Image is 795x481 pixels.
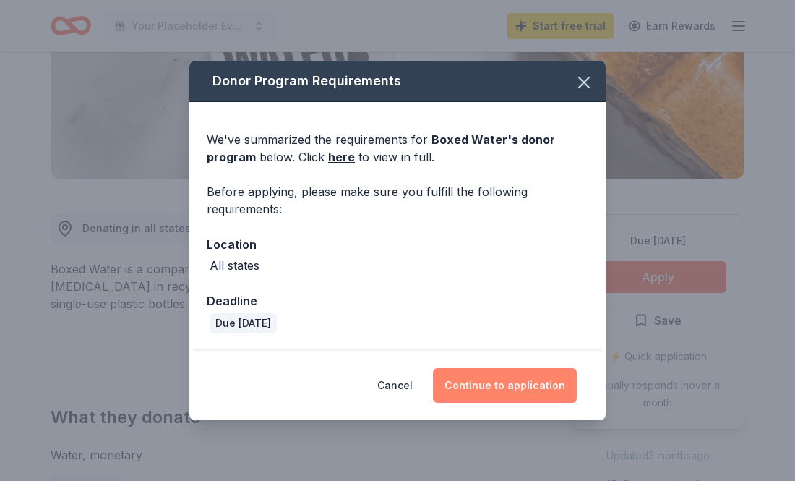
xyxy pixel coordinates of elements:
[207,235,588,254] div: Location
[207,183,588,218] div: Before applying, please make sure you fulfill the following requirements:
[328,148,355,166] a: here
[207,291,588,310] div: Deadline
[210,313,277,333] div: Due [DATE]
[210,257,259,274] div: All states
[377,368,413,403] button: Cancel
[207,131,588,166] div: We've summarized the requirements for below. Click to view in full.
[189,61,606,102] div: Donor Program Requirements
[433,368,577,403] button: Continue to application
